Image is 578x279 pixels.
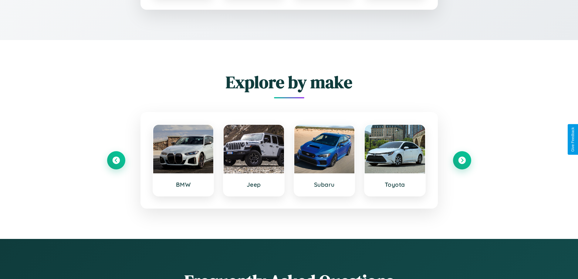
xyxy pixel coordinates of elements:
[571,127,575,152] div: Give Feedback
[107,70,471,94] h2: Explore by make
[230,181,278,188] h3: Jeep
[159,181,208,188] h3: BMW
[300,181,349,188] h3: Subaru
[371,181,419,188] h3: Toyota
